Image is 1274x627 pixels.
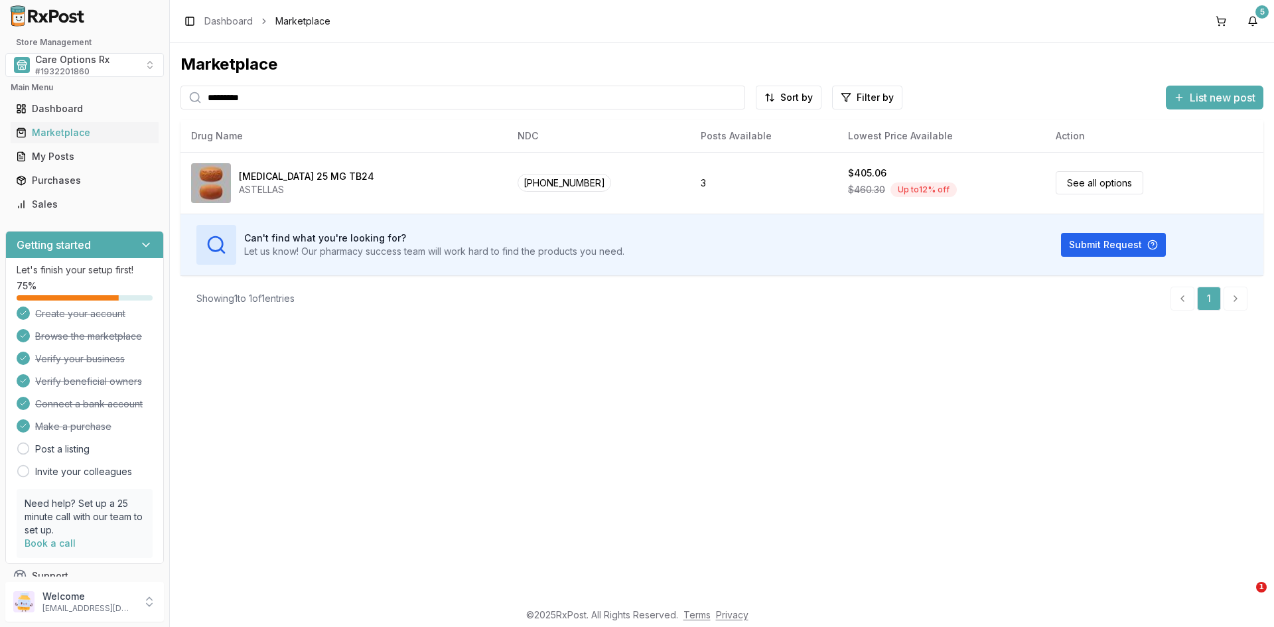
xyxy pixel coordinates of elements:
[17,279,36,293] span: 75 %
[5,53,164,77] button: Select a view
[690,120,837,152] th: Posts Available
[244,245,624,258] p: Let us know! Our pharmacy success team will work hard to find the products you need.
[11,121,159,145] a: Marketplace
[507,120,690,152] th: NDC
[180,120,507,152] th: Drug Name
[683,609,711,620] a: Terms
[239,183,374,196] div: ASTELLAS
[35,465,132,478] a: Invite your colleagues
[857,91,894,104] span: Filter by
[35,375,142,388] span: Verify beneficial owners
[204,15,330,28] nav: breadcrumb
[35,66,90,77] span: # 1932201860
[191,163,231,203] img: Myrbetriq 25 MG TB24
[690,152,837,214] td: 3
[832,86,902,109] button: Filter by
[756,86,821,109] button: Sort by
[25,537,76,549] a: Book a call
[35,397,143,411] span: Connect a bank account
[11,97,159,121] a: Dashboard
[890,182,957,197] div: Up to 12 % off
[11,82,159,93] h2: Main Menu
[196,292,295,305] div: Showing 1 to 1 of 1 entries
[848,167,886,180] div: $405.06
[518,174,611,192] span: [PHONE_NUMBER]
[35,443,90,456] a: Post a listing
[848,183,885,196] span: $460.30
[16,102,153,115] div: Dashboard
[1045,120,1263,152] th: Action
[35,352,125,366] span: Verify your business
[11,192,159,216] a: Sales
[35,53,109,66] span: Care Options Rx
[16,126,153,139] div: Marketplace
[244,232,624,245] h3: Can't find what you're looking for?
[16,174,153,187] div: Purchases
[13,591,35,612] img: User avatar
[25,497,145,537] p: Need help? Set up a 25 minute call with our team to set up.
[1170,287,1247,311] nav: pagination
[1166,86,1263,109] button: List new post
[17,237,91,253] h3: Getting started
[5,194,164,215] button: Sales
[35,330,142,343] span: Browse the marketplace
[42,590,135,603] p: Welcome
[1255,5,1269,19] div: 5
[5,564,164,588] button: Support
[11,169,159,192] a: Purchases
[5,5,90,27] img: RxPost Logo
[837,120,1045,152] th: Lowest Price Available
[1229,582,1261,614] iframe: Intercom live chat
[42,603,135,614] p: [EMAIL_ADDRESS][DOMAIN_NAME]
[180,54,1263,75] div: Marketplace
[1056,171,1143,194] a: See all options
[1061,233,1166,257] button: Submit Request
[1256,582,1267,592] span: 1
[17,263,153,277] p: Let's finish your setup first!
[35,307,125,320] span: Create your account
[716,609,748,620] a: Privacy
[35,420,111,433] span: Make a purchase
[11,145,159,169] a: My Posts
[1242,11,1263,32] button: 5
[204,15,253,28] a: Dashboard
[1190,90,1255,105] span: List new post
[5,37,164,48] h2: Store Management
[239,170,374,183] div: [MEDICAL_DATA] 25 MG TB24
[275,15,330,28] span: Marketplace
[16,198,153,211] div: Sales
[1197,287,1221,311] a: 1
[5,146,164,167] button: My Posts
[16,150,153,163] div: My Posts
[5,98,164,119] button: Dashboard
[780,91,813,104] span: Sort by
[1166,92,1263,105] a: List new post
[5,170,164,191] button: Purchases
[5,122,164,143] button: Marketplace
